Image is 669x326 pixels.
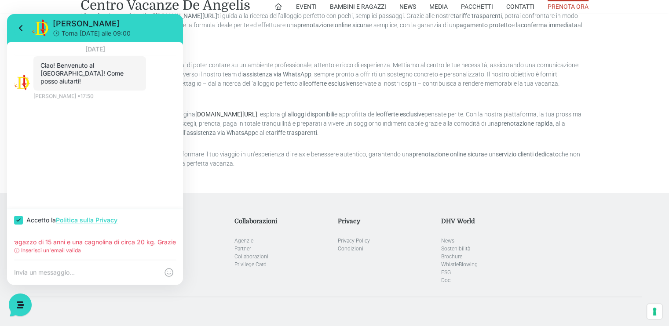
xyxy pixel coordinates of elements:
a: Sostenibilità [441,246,470,252]
input: Inserisci un'email... [7,225,169,232]
h5: Collaborazioni [234,217,331,225]
strong: tariffe trasparenti [453,12,502,19]
strong: prenotazione rapida [498,120,553,127]
a: Privacy Policy [338,238,370,244]
strong: offerte esclusive [308,80,353,87]
strong: prenotazione online sicura [297,22,369,29]
strong: alloggi disponibili [288,111,334,118]
a: ESG [441,269,451,275]
span: [DATE] [68,28,109,42]
strong: tariffe trasparenti [269,129,317,136]
a: Collaborazioni [234,254,268,260]
p: Accetto la [19,202,110,210]
iframe: Customerly Messenger Launcher [7,292,33,318]
a: WhistleBlowing [441,261,478,268]
strong: servizio clienti dedicato [496,151,559,158]
strong: offerte esclusive [380,111,424,118]
h5: Privacy [338,217,435,225]
iframe: Customerly Messenger [7,14,183,285]
a: Privilege Card [234,261,267,268]
strong: [DOMAIN_NAME][URL] [155,12,217,19]
p: Non aspettare oltre: visita subito la pagina , esplora gli e approfitta delle pensate per te. Con... [80,101,589,138]
strong: conferma immediata [521,22,578,29]
strong: assistenza via WhatsApp [186,129,255,136]
p: Torna domani alle 09:00 [55,15,124,24]
h5: DHV World [441,217,538,225]
a: News [441,238,454,244]
p: Inserisci un'email valida [14,232,74,240]
a: Agenzie [234,238,253,244]
p: [PERSON_NAME] • 17:50 [26,78,87,86]
p: L’interfaccia user-friendly di ti guida alla ricerca dell’alloggio perfetto con pochi, semplici p... [80,2,589,39]
button: Le tue preferenze relative al consenso per le tecnologie di tracciamento [647,304,662,319]
a: Partner [234,246,251,252]
a: Brochure [441,254,462,260]
strong: assistenza via WhatsApp [243,71,311,78]
a: Doc [441,277,450,283]
strong: pagamento protetto [456,22,512,29]
p: Affidandoti al [GEOGRAPHIC_DATA] sai di poter contare su un ambiente professionale, attento e ric... [80,51,589,88]
a: Condizioni [338,246,363,252]
img: light [7,61,23,76]
p: Il De Angelis Resort ti aspetta per trasformare il tuo viaggio in un’esperienza di relax e beness... [80,150,589,168]
strong: prenotazione online sicura [413,151,484,158]
a: Politica sulla Privacy [49,202,110,210]
p: Ciao! Benvenuto al [GEOGRAPHIC_DATA]! Come posso aiutarti! [33,47,132,71]
a: [DOMAIN_NAME][URL] [195,111,257,118]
